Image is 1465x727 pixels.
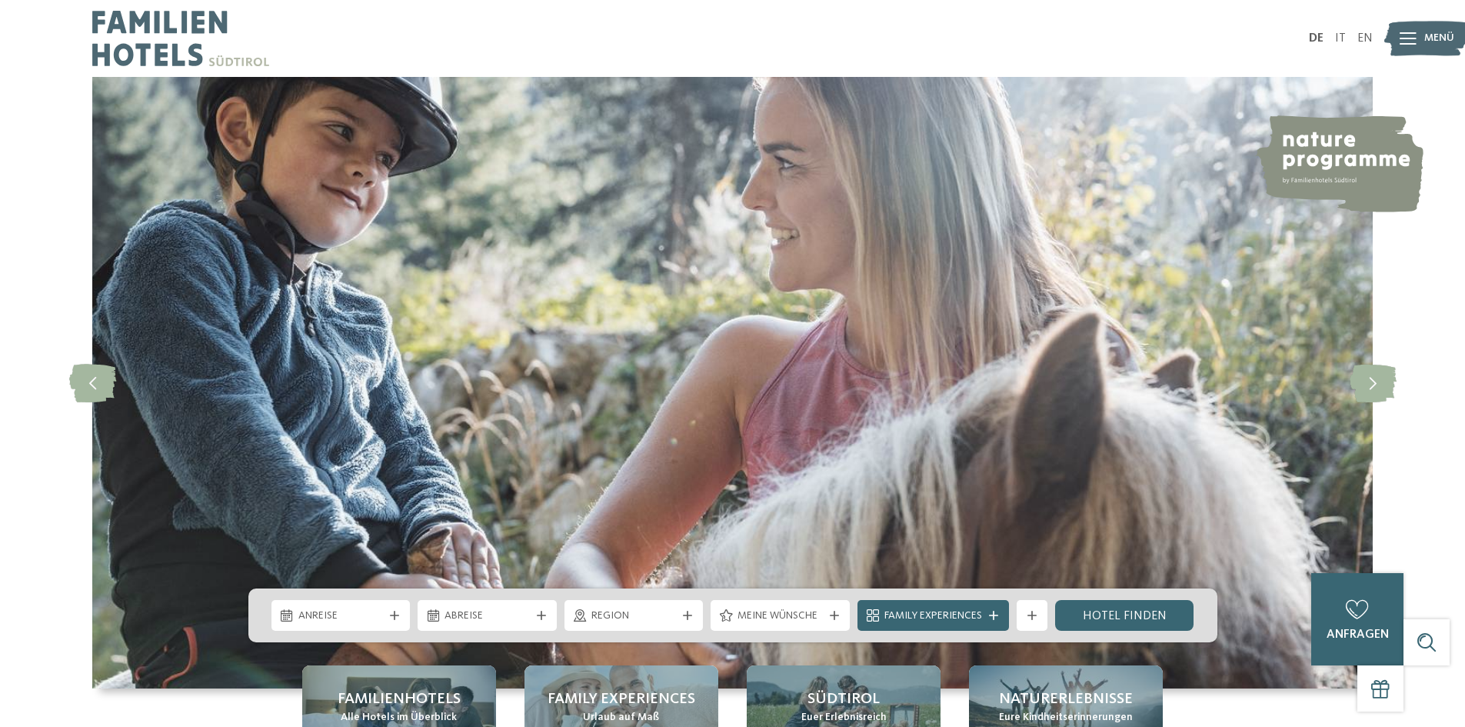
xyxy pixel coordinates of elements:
[1309,32,1323,45] a: DE
[548,689,695,710] span: Family Experiences
[338,689,461,710] span: Familienhotels
[1254,115,1423,212] img: nature programme by Familienhotels Südtirol
[298,609,384,624] span: Anreise
[1311,573,1403,665] a: anfragen
[1335,32,1346,45] a: IT
[341,710,457,725] span: Alle Hotels im Überblick
[92,77,1373,689] img: Familienhotels Südtirol: The happy family places
[999,689,1133,710] span: Naturerlebnisse
[591,609,677,624] span: Region
[1055,600,1194,631] a: Hotel finden
[1327,629,1389,641] span: anfragen
[807,689,880,710] span: Südtirol
[999,710,1133,725] span: Eure Kindheitserinnerungen
[884,609,982,624] span: Family Experiences
[801,710,887,725] span: Euer Erlebnisreich
[444,609,530,624] span: Abreise
[583,710,659,725] span: Urlaub auf Maß
[1424,31,1454,46] span: Menü
[737,609,823,624] span: Meine Wünsche
[1357,32,1373,45] a: EN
